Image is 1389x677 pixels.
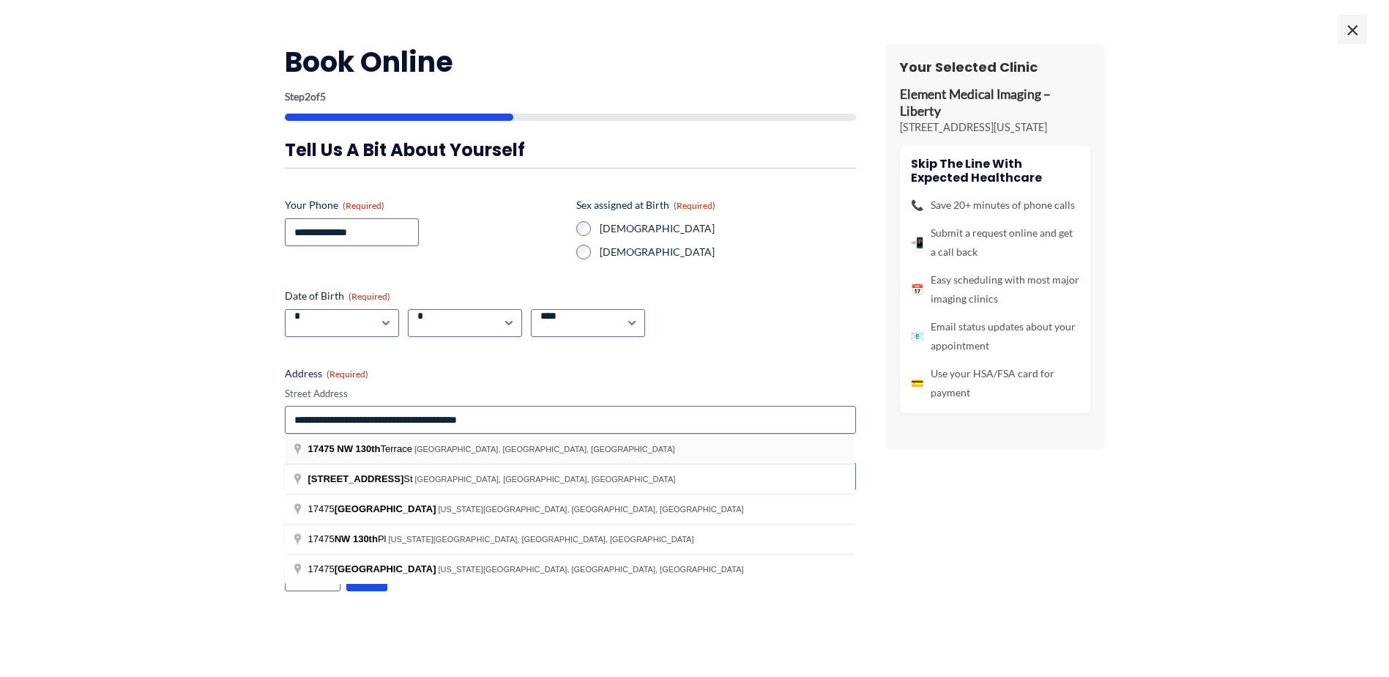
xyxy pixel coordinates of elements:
span: × [1338,15,1367,44]
span: NW 130th [335,533,378,544]
span: NW 130th [337,443,380,454]
span: 17475 [308,443,335,454]
label: Street Address [285,387,856,401]
span: [GEOGRAPHIC_DATA], [GEOGRAPHIC_DATA], [GEOGRAPHIC_DATA] [415,475,676,484]
span: 📧 [911,327,923,346]
span: 17475 Pl [308,533,389,544]
span: [GEOGRAPHIC_DATA] [335,563,436,574]
span: [US_STATE][GEOGRAPHIC_DATA], [GEOGRAPHIC_DATA], [GEOGRAPHIC_DATA] [388,535,693,544]
span: [STREET_ADDRESS] [308,473,404,484]
span: (Required) [343,200,384,211]
span: [GEOGRAPHIC_DATA], [GEOGRAPHIC_DATA], [GEOGRAPHIC_DATA] [414,445,675,454]
p: Step of [285,92,856,102]
li: Easy scheduling with most major imaging clinics [911,270,1079,308]
span: 📅 [911,280,923,299]
label: Your Phone [285,198,565,212]
span: (Required) [674,200,715,211]
li: Use your HSA/FSA card for payment [911,364,1079,402]
h2: Book Online [285,44,856,80]
p: Element Medical Imaging – Liberty [900,86,1090,120]
span: 💳 [911,374,923,393]
h3: Tell us a bit about yourself [285,138,856,161]
span: 17475 [308,563,439,574]
li: Submit a request online and get a call back [911,223,1079,262]
span: (Required) [349,291,390,302]
p: [STREET_ADDRESS][US_STATE] [900,120,1090,135]
h3: Your Selected Clinic [900,59,1090,75]
span: 17475 [308,503,439,514]
label: [DEMOGRAPHIC_DATA] [600,245,856,259]
span: Terrace [308,443,414,454]
legend: Sex assigned at Birth [576,198,715,212]
span: (Required) [327,369,368,380]
span: [GEOGRAPHIC_DATA] [335,503,436,514]
span: 📲 [911,233,923,252]
span: [US_STATE][GEOGRAPHIC_DATA], [GEOGRAPHIC_DATA], [GEOGRAPHIC_DATA] [439,505,744,514]
span: St [308,473,415,484]
span: 5 [320,90,326,103]
li: Save 20+ minutes of phone calls [911,196,1079,215]
h4: Skip the line with Expected Healthcare [911,157,1079,185]
legend: Address [285,366,368,381]
label: [DEMOGRAPHIC_DATA] [600,221,856,236]
legend: Date of Birth [285,289,390,303]
span: 📞 [911,196,923,215]
span: 2 [305,90,310,103]
span: [US_STATE][GEOGRAPHIC_DATA], [GEOGRAPHIC_DATA], [GEOGRAPHIC_DATA] [439,565,744,574]
li: Email status updates about your appointment [911,317,1079,355]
